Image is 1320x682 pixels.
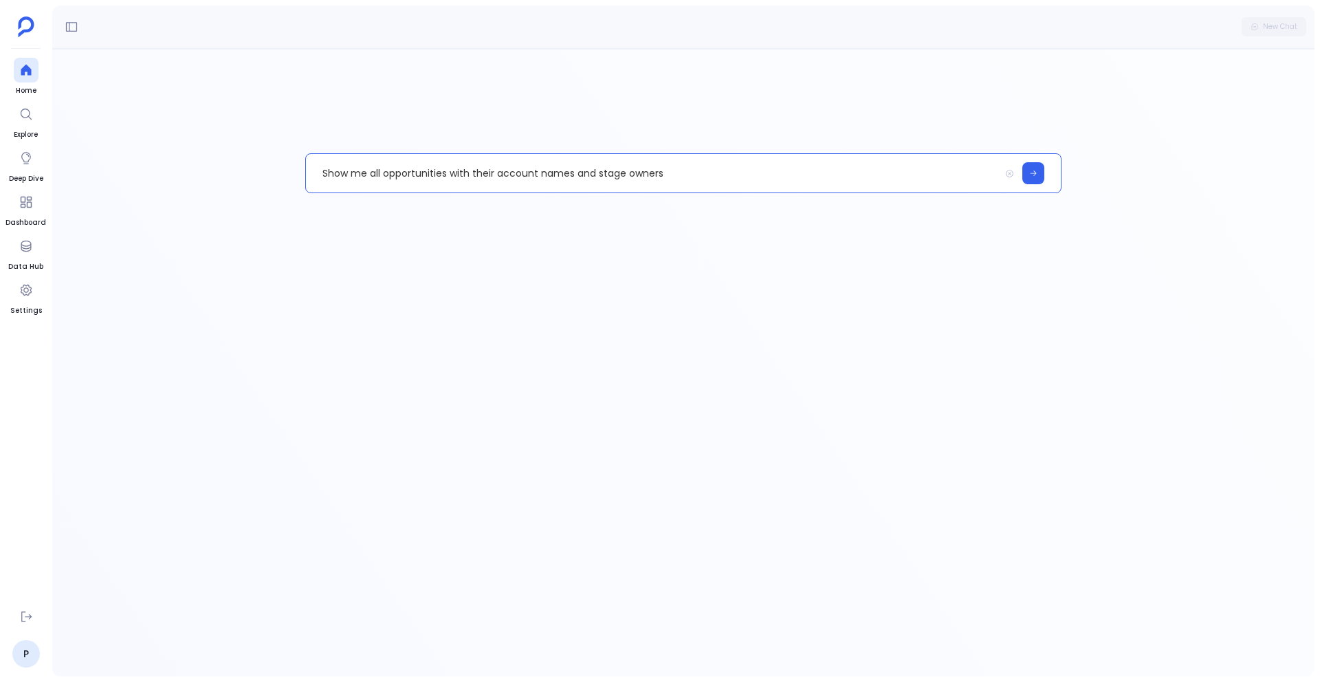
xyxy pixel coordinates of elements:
a: Settings [10,278,42,316]
span: Settings [10,305,42,316]
a: Deep Dive [9,146,43,184]
img: petavue logo [18,16,34,37]
span: Data Hub [8,261,43,272]
a: Data Hub [8,234,43,272]
a: Dashboard [5,190,46,228]
span: Home [14,85,38,96]
span: Dashboard [5,217,46,228]
a: Explore [14,102,38,140]
a: Home [14,58,38,96]
span: Explore [14,129,38,140]
a: P [12,640,40,668]
p: Show me all opportunities with their account names and stage owners [306,155,1000,191]
span: Deep Dive [9,173,43,184]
